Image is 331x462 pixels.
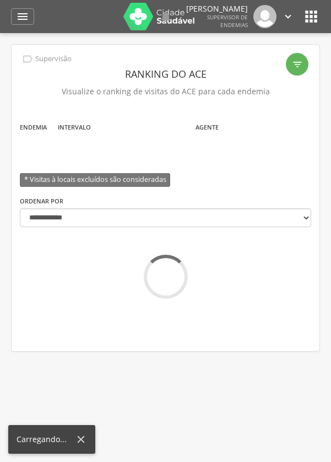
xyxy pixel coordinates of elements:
p: Supervisão [35,55,72,63]
i:  [292,59,303,70]
div: Filtro [286,53,308,76]
i:  [21,53,34,65]
a:  [159,5,172,28]
i:  [282,10,294,23]
span: Supervisor de Endemias [207,13,248,29]
span: * Visitas à locais excluídos são consideradas [20,173,170,187]
label: Intervalo [58,123,91,132]
p: Visualize o ranking de visitas do ACE para cada endemia [20,84,311,99]
label: Ordenar por [20,197,63,206]
a:  [11,8,34,25]
header: Ranking do ACE [20,64,311,84]
label: Endemia [20,123,47,132]
i:  [16,10,29,23]
a:  [282,5,294,28]
i:  [159,10,172,23]
p: [PERSON_NAME] [186,5,248,13]
i:  [302,8,320,25]
label: Agente [196,123,219,132]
